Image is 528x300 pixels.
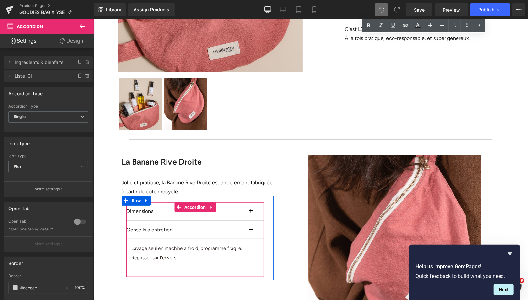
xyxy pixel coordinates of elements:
[19,10,65,15] span: GOODIES BAG X YSÉ
[72,282,88,294] div: %
[251,15,410,24] p: À la fois pratique, éco-responsable, et super généreux.
[4,181,92,197] button: More settings
[415,273,514,279] p: Quick feedback to build what you need.
[275,3,291,16] a: Laptop
[506,250,514,258] button: Hide survey
[37,177,49,186] span: Row
[89,183,114,193] span: Accordion
[33,206,157,215] p: Conseils d'entretien
[14,164,22,169] b: Plus
[307,3,322,16] a: Mobile
[8,257,23,266] div: Border
[8,219,68,226] div: Open Tab
[4,236,92,252] button: More settings
[375,3,388,16] button: Undo
[8,154,88,158] div: Icon Type
[512,3,525,16] button: More
[260,3,275,16] a: Desktop
[391,3,404,16] button: Redo
[15,56,69,69] span: Ingrédients & bienfaits
[8,202,30,211] div: Open Tab
[34,186,60,192] p: More settings
[34,241,60,247] p: More settings
[49,177,57,186] a: Expand / Collapse
[470,3,510,16] button: Publish
[17,24,43,29] span: Accordion
[114,183,123,193] a: Expand / Collapse
[443,6,460,13] span: Preview
[8,104,88,109] div: Accordion Type
[8,87,43,96] div: Accordion Type
[134,7,169,12] div: Assign Products
[70,59,114,111] img: Goodies bag x Rive Droite
[8,137,30,146] div: Icon Type
[26,59,69,111] img: Goodies bag x Rive Droite
[28,159,180,177] p: Jolie et pratique, la Banane Rive Droite est entièrement fabriquée à partir de coton recyclé.
[28,137,108,147] b: La Banane Rive Droite
[435,3,468,16] a: Preview
[519,278,524,283] span: 9
[8,274,88,278] div: Border
[106,7,121,13] span: Library
[415,250,514,295] div: Help us improve GemPages!
[14,114,26,119] b: Single
[478,7,494,12] span: Publish
[251,7,329,13] span: C'est LE cadeau ultime à (s')offrir.
[38,226,148,241] span: Lavage seul en machine à froid, programme fragile. Repasser sur l'envers.
[414,6,425,13] span: Save
[94,3,126,16] a: New Library
[494,284,514,295] button: Next question
[415,263,514,271] h2: Help us improve GemPages!
[19,3,94,8] a: Product Pages
[8,227,67,231] div: Open one tab as default
[48,34,95,48] a: Design
[20,284,62,291] input: Color
[15,70,69,82] span: Liste ICI
[291,3,307,16] a: Tablet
